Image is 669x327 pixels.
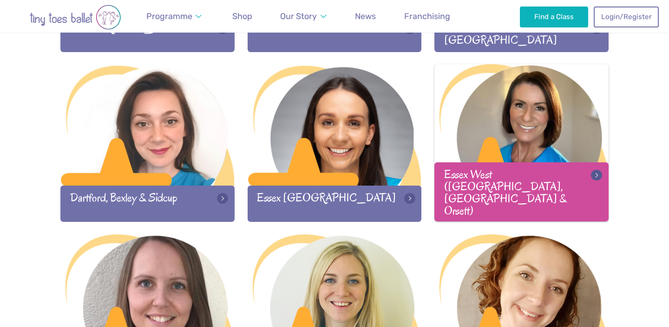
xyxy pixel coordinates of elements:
[404,11,450,21] span: Franchising
[594,7,659,27] a: Login/Register
[60,186,235,221] div: Dartford, Bexley & Sidcup
[434,162,609,221] div: Essex West ([GEOGRAPHIC_DATA], [GEOGRAPHIC_DATA] & Orsett)
[434,64,609,221] a: Essex West ([GEOGRAPHIC_DATA], [GEOGRAPHIC_DATA] & Orsett)
[10,5,140,30] img: tiny toes ballet
[228,6,256,27] a: Shop
[351,6,380,27] a: News
[248,16,422,52] div: Colchester
[400,6,454,27] a: Franchising
[355,11,376,21] span: News
[276,6,331,27] a: Our Story
[232,11,252,21] span: Shop
[280,11,317,21] span: Our Story
[434,16,609,52] div: Cornwall & [GEOGRAPHIC_DATA]
[248,186,422,221] div: Essex [GEOGRAPHIC_DATA]
[146,11,192,21] span: Programme
[248,65,422,221] a: Essex [GEOGRAPHIC_DATA]
[142,6,206,27] a: Programme
[60,65,235,221] a: Dartford, Bexley & Sidcup
[520,7,588,27] a: Find a Class
[60,16,235,52] div: [GEOGRAPHIC_DATA]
